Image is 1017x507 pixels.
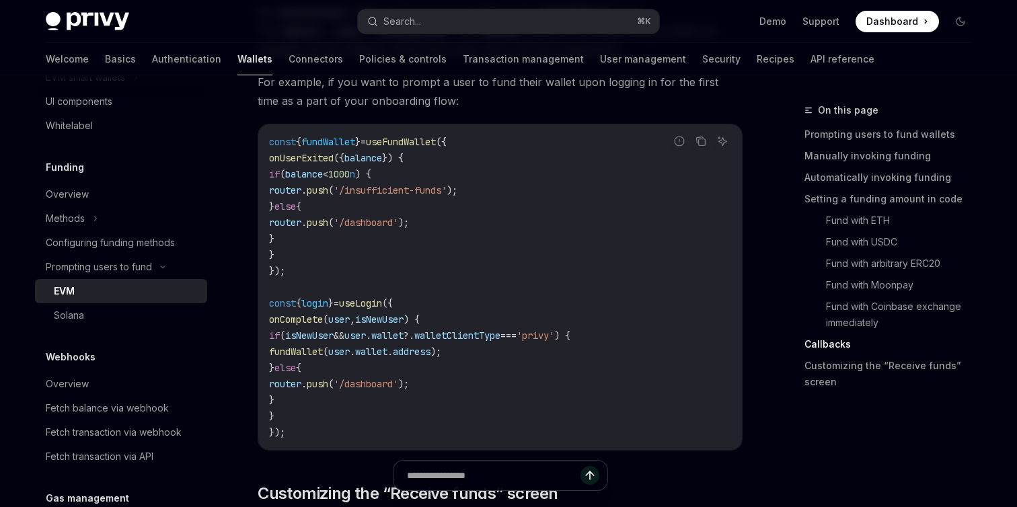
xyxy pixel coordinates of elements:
div: Prompting users to fund [46,259,152,275]
span: onComplete [269,313,323,325]
span: ) { [355,168,371,180]
span: balance [285,168,323,180]
span: n [350,168,355,180]
span: user [328,313,350,325]
span: ( [280,329,285,342]
div: Fetch balance via webhook [46,400,169,416]
span: ?. [404,329,414,342]
img: dark logo [46,12,129,31]
span: === [500,329,517,342]
span: ( [323,313,328,325]
div: Fetch transaction via webhook [46,424,182,440]
span: On this page [818,102,878,118]
span: = [334,297,339,309]
span: . [350,346,355,358]
span: ) { [404,313,420,325]
span: isNewUser [285,329,334,342]
div: Overview [46,186,89,202]
div: Fetch transaction via API [46,448,153,465]
span: . [301,184,307,196]
span: if [269,329,280,342]
span: useLogin [339,297,382,309]
a: Basics [105,43,136,75]
h5: Gas management [46,490,129,506]
span: wallet [371,329,404,342]
span: ( [323,346,328,358]
span: router [269,217,301,229]
div: Configuring funding methods [46,235,175,251]
a: Fetch transaction via API [35,444,207,469]
span: , [350,313,355,325]
span: . [301,378,307,390]
span: }) { [382,152,404,164]
span: }); [269,426,285,438]
span: For example, if you want to prompt a user to fund their wallet upon logging in for the first time... [258,73,743,110]
span: push [307,217,328,229]
div: Search... [383,13,421,30]
span: login [301,297,328,309]
a: Welcome [46,43,89,75]
span: ({ [436,136,447,148]
a: Recipes [757,43,794,75]
a: Whitelabel [35,114,207,138]
a: Callbacks [804,334,982,355]
span: '/dashboard' [334,217,398,229]
a: Support [802,15,839,28]
span: ); [430,346,441,358]
div: EVM [54,283,75,299]
span: useFundWallet [366,136,436,148]
a: Fund with Coinbase exchange immediately [826,296,982,334]
a: Authentication [152,43,221,75]
span: ({ [382,297,393,309]
a: Configuring funding methods [35,231,207,255]
span: { [296,362,301,374]
a: API reference [811,43,874,75]
span: const [269,297,296,309]
span: } [269,410,274,422]
span: user [344,329,366,342]
a: Fund with Moonpay [826,274,982,296]
span: walletClientType [414,329,500,342]
a: Demo [759,15,786,28]
button: Toggle dark mode [950,11,971,32]
span: balance [344,152,382,164]
span: else [274,200,296,212]
h5: Funding [46,159,84,175]
a: Wallets [237,43,272,75]
a: Security [702,43,741,75]
a: Fetch balance via webhook [35,396,207,420]
span: ); [447,184,457,196]
a: Overview [35,182,207,206]
a: User management [600,43,686,75]
span: } [328,297,334,309]
span: ({ [334,152,344,164]
div: UI components [46,93,112,110]
span: } [355,136,361,148]
span: push [307,184,328,196]
button: Report incorrect code [671,132,688,150]
span: push [307,378,328,390]
span: } [269,233,274,245]
span: ); [398,378,409,390]
a: Customizing the “Receive funds” screen [804,355,982,393]
a: Fetch transaction via webhook [35,420,207,444]
div: Methods [46,210,85,227]
span: 'privy' [517,329,554,342]
button: Search...⌘K [358,9,659,34]
a: UI components [35,89,207,114]
span: ) { [554,329,570,342]
button: Ask AI [714,132,731,150]
span: ( [328,217,334,229]
span: const [269,136,296,148]
span: '/insufficient-funds' [334,184,447,196]
span: } [269,394,274,406]
span: } [269,200,274,212]
span: fundWallet [269,346,323,358]
span: user [328,346,350,358]
a: EVM [35,279,207,303]
a: Fund with USDC [826,231,982,253]
span: . [301,217,307,229]
a: Manually invoking funding [804,145,982,167]
span: } [269,249,274,261]
button: Send message [580,466,599,485]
